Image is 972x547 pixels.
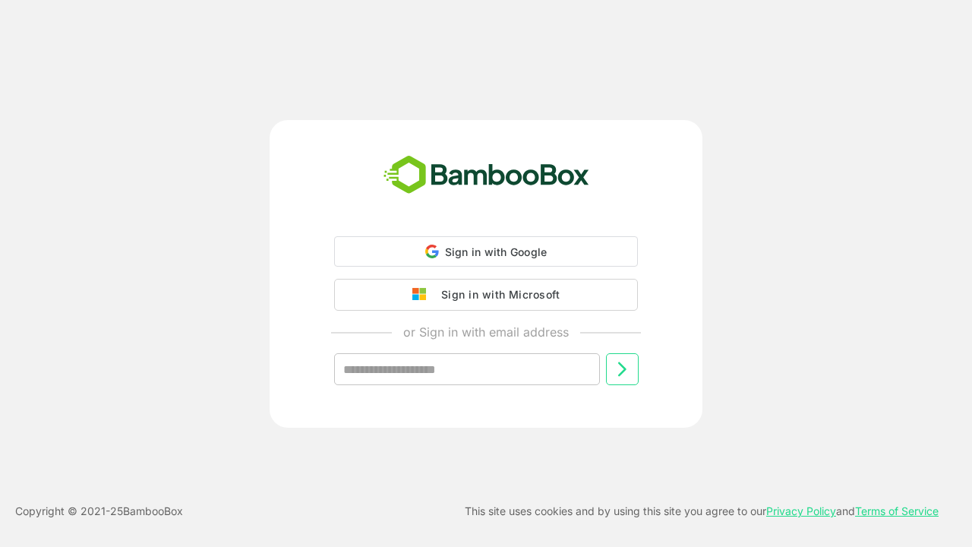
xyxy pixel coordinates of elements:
button: Sign in with Microsoft [334,279,638,311]
p: or Sign in with email address [403,323,569,341]
div: Sign in with Google [334,236,638,267]
a: Privacy Policy [766,504,836,517]
span: Sign in with Google [445,245,548,258]
div: Sign in with Microsoft [434,285,560,305]
img: bamboobox [375,150,598,201]
p: Copyright © 2021- 25 BambooBox [15,502,183,520]
p: This site uses cookies and by using this site you agree to our and [465,502,939,520]
img: google [412,288,434,302]
a: Terms of Service [855,504,939,517]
